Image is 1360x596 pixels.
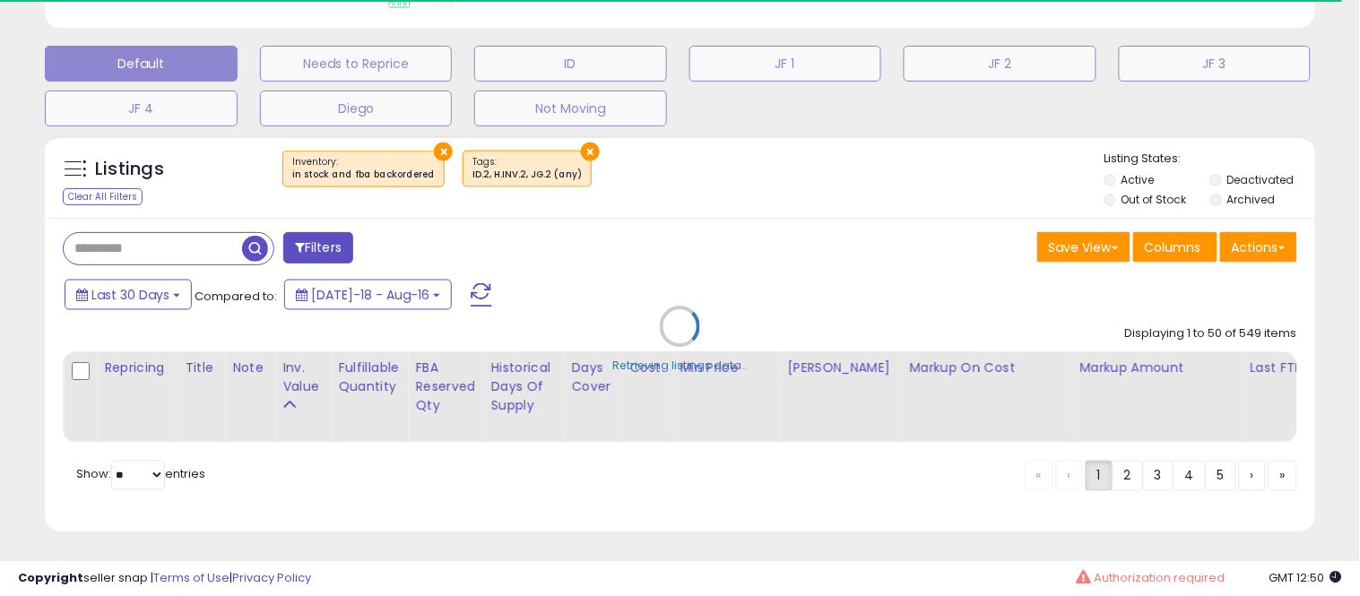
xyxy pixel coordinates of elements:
button: ID [474,46,667,82]
button: JF 4 [45,91,238,126]
button: Not Moving [474,91,667,126]
button: JF 2 [904,46,1096,82]
span: 2025-09-16 12:50 GMT [1269,569,1342,586]
button: JF 1 [689,46,882,82]
button: Default [45,46,238,82]
button: JF 3 [1119,46,1312,82]
button: Needs to Reprice [260,46,453,82]
span: Authorization required [1094,569,1225,586]
a: Privacy Policy [232,569,311,586]
button: Diego [260,91,453,126]
a: Terms of Use [153,569,230,586]
div: seller snap | | [18,570,311,587]
div: Retrieving listings data.. [613,358,748,374]
strong: Copyright [18,569,83,586]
